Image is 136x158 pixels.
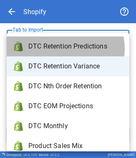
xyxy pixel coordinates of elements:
img: brand icon not found [13,141,23,151]
img: brand icon not found [13,61,23,71]
span: DTC EOM Projections [28,101,123,111]
span: DTC Retention Variance [28,61,123,71]
span: Product Sales Mix [28,141,123,151]
img: brand icon not found [13,81,23,91]
span: DTC Nth Order Retention [28,81,123,91]
img: brand icon not found [13,121,23,131]
span: DTC Monthly [28,121,123,131]
img: brand icon not found [13,41,23,51]
span: DTC Retention Predictions [28,41,123,51]
img: brand icon not found [13,101,23,111]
